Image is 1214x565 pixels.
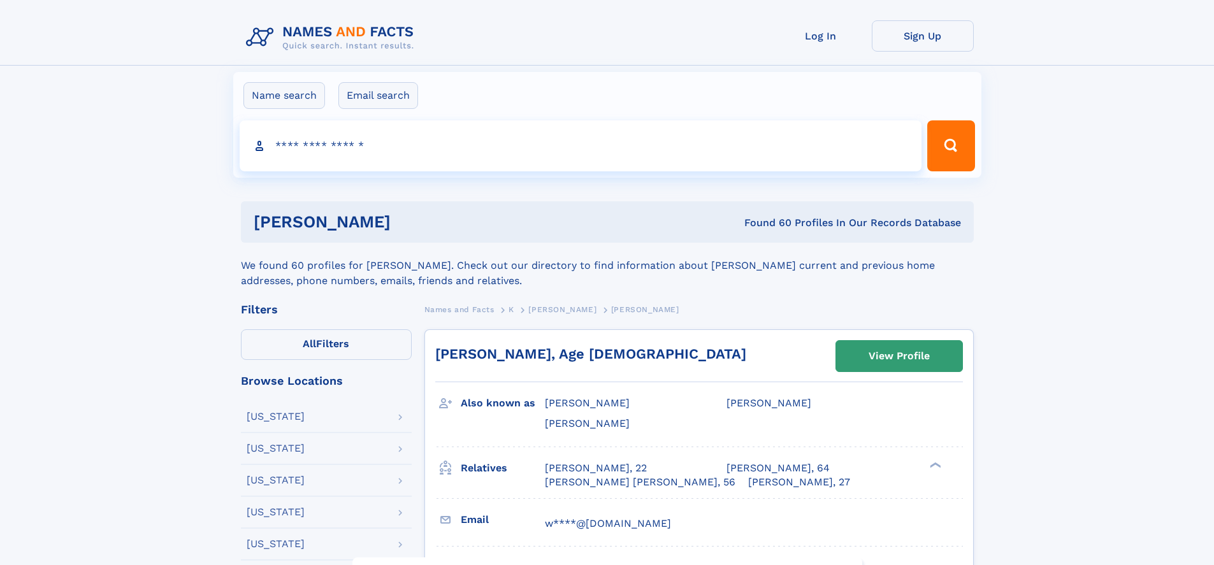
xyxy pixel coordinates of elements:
a: View Profile [836,341,962,371]
h1: [PERSON_NAME] [254,214,568,230]
div: We found 60 profiles for [PERSON_NAME]. Check out our directory to find information about [PERSON... [241,243,974,289]
span: All [303,338,316,350]
span: [PERSON_NAME] [611,305,679,314]
div: [US_STATE] [247,507,305,517]
div: ❯ [927,461,942,469]
a: Log In [770,20,872,52]
a: Sign Up [872,20,974,52]
h3: Relatives [461,457,545,479]
div: Filters [241,304,412,315]
div: View Profile [869,341,930,371]
div: Found 60 Profiles In Our Records Database [567,216,961,230]
a: [PERSON_NAME] [PERSON_NAME], 56 [545,475,735,489]
a: [PERSON_NAME], Age [DEMOGRAPHIC_DATA] [435,346,746,362]
label: Email search [338,82,418,109]
a: K [509,301,514,317]
label: Name search [243,82,325,109]
a: [PERSON_NAME] [528,301,596,317]
button: Search Button [927,120,974,171]
a: [PERSON_NAME], 27 [748,475,850,489]
input: search input [240,120,922,171]
a: [PERSON_NAME], 64 [726,461,830,475]
label: Filters [241,329,412,360]
span: [PERSON_NAME] [545,397,630,409]
h3: Also known as [461,392,545,414]
div: [US_STATE] [247,475,305,485]
a: [PERSON_NAME], 22 [545,461,647,475]
img: Logo Names and Facts [241,20,424,55]
span: K [509,305,514,314]
div: [US_STATE] [247,443,305,454]
div: Browse Locations [241,375,412,387]
div: [US_STATE] [247,539,305,549]
span: [PERSON_NAME] [726,397,811,409]
span: [PERSON_NAME] [528,305,596,314]
h3: Email [461,509,545,531]
a: Names and Facts [424,301,495,317]
span: [PERSON_NAME] [545,417,630,429]
div: [US_STATE] [247,411,305,422]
